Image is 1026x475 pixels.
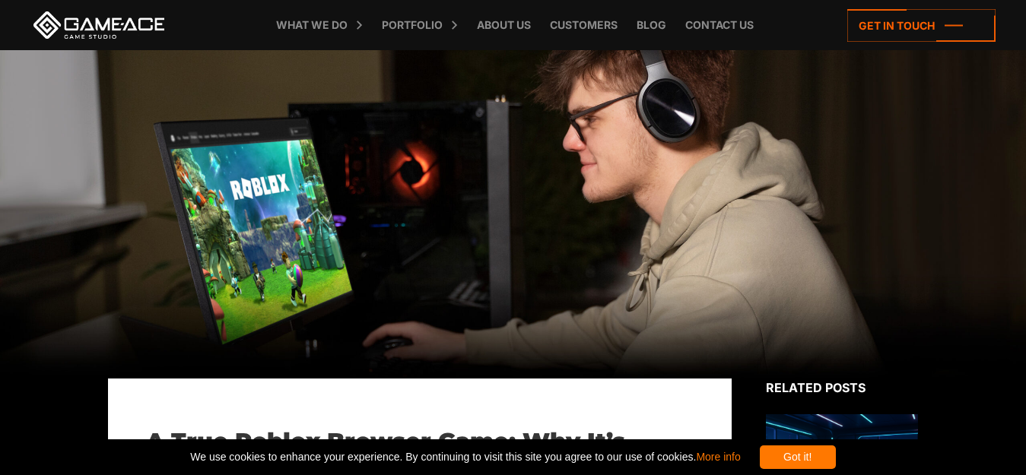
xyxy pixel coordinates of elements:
a: Get in touch [847,9,996,42]
div: Got it! [760,445,836,469]
a: More info [696,451,740,463]
div: Related posts [766,378,918,397]
span: We use cookies to enhance your experience. By continuing to visit this site you agree to our use ... [190,445,740,469]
